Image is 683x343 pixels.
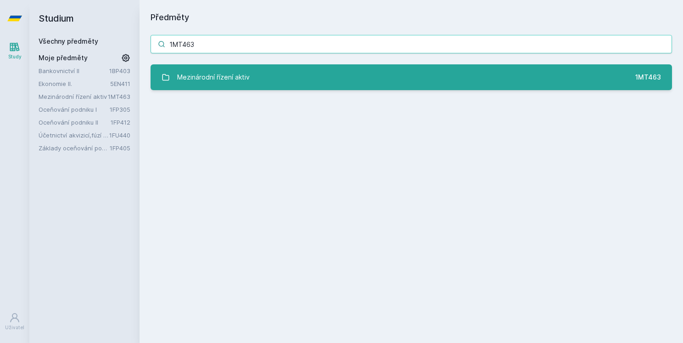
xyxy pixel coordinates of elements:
[109,67,130,74] a: 1BP403
[109,131,130,139] a: 1FU440
[151,11,672,24] h1: Předměty
[39,53,88,63] span: Moje předměty
[151,35,672,53] input: Název nebo ident předmětu…
[39,92,108,101] a: Mezinárodní řízení aktiv
[39,79,110,88] a: Ekonomie II.
[177,68,250,86] div: Mezinárodní řízení aktiv
[2,308,28,336] a: Uživatel
[39,66,109,75] a: Bankovnictví II
[39,118,111,127] a: Oceňování podniku II
[8,53,22,60] div: Study
[110,144,130,152] a: 1FP405
[39,131,109,140] a: Účetnictví akvizicí,fúzí a jiných vlastn.transakcí-vyš.účet.
[2,37,28,65] a: Study
[110,80,130,87] a: 5EN411
[108,93,130,100] a: 1MT463
[39,143,110,153] a: Základy oceňování podniku
[151,64,672,90] a: Mezinárodní řízení aktiv 1MT463
[110,106,130,113] a: 1FP305
[39,37,98,45] a: Všechny předměty
[5,324,24,331] div: Uživatel
[39,105,110,114] a: Oceňování podniku I
[635,73,661,82] div: 1MT463
[111,119,130,126] a: 1FP412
